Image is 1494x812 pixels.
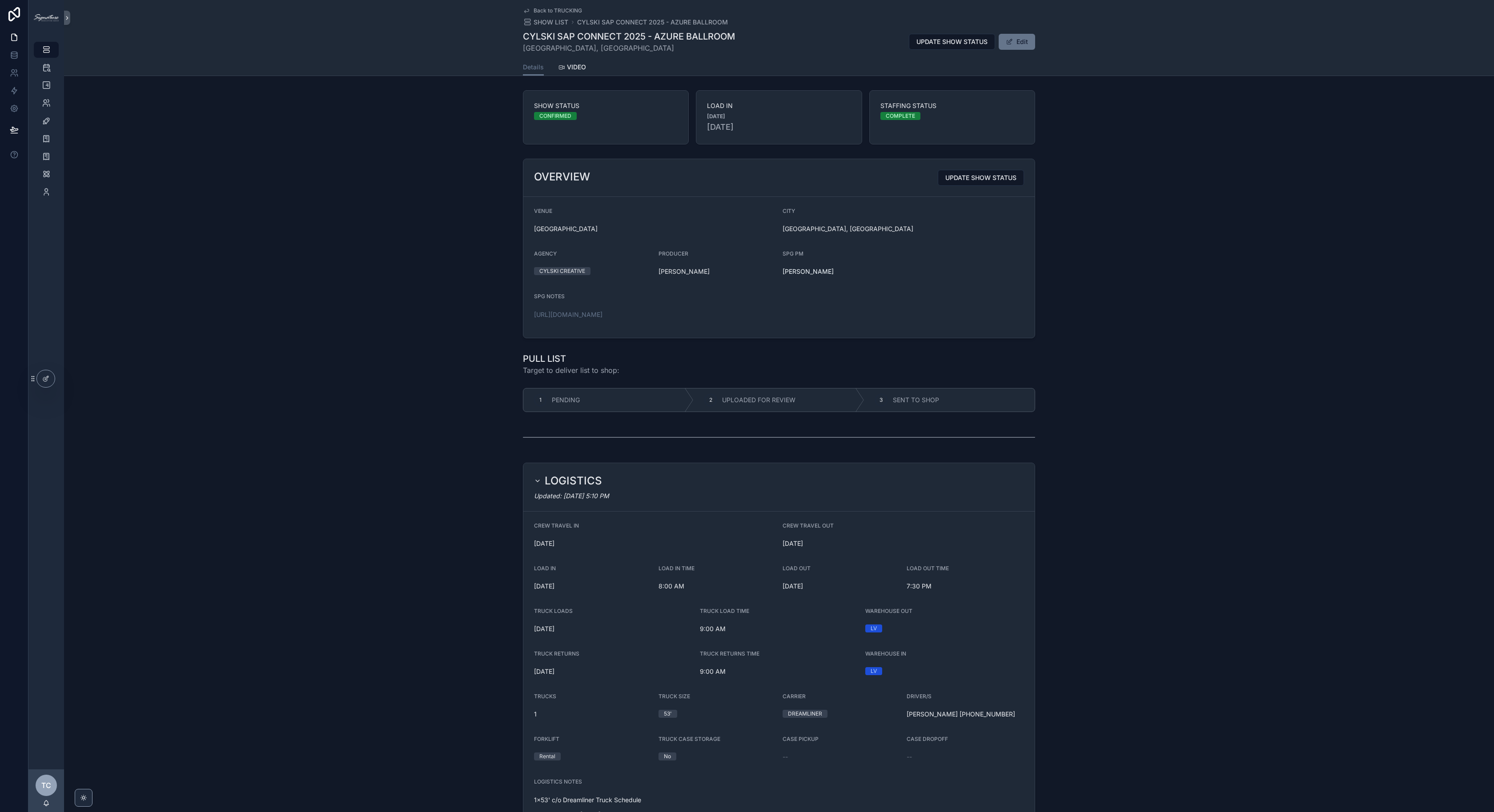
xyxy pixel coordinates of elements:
[664,710,672,718] div: 53'
[664,752,671,760] div: No
[523,18,568,27] a: SHOW LIST
[783,208,795,214] span: CITY
[534,311,602,318] a: [URL][DOMAIN_NAME]
[539,267,585,275] div: CYLSKI CREATIVE
[709,396,712,404] span: 2
[523,63,544,72] span: Details
[28,36,64,212] div: scrollable content
[545,474,602,488] h2: LOGISTICS
[34,14,59,21] img: App logo
[552,396,580,404] span: PENDING
[999,34,1035,50] button: Edit
[659,693,690,700] span: TRUCK SIZE
[539,112,571,120] div: CONFIRMED
[539,396,542,404] span: 1
[783,267,834,276] span: [PERSON_NAME]
[523,59,544,76] a: Details
[534,208,552,214] span: VENUE
[534,778,582,785] span: LOGISTICS NOTES
[907,710,1024,719] span: [PERSON_NAME] [PHONE_NUMBER]
[783,522,834,529] span: CREW TRAVEL OUT
[700,650,759,657] span: TRUCK RETURNS TIME
[907,582,1024,591] span: 7:30 PM
[659,250,688,257] span: PRODUCER
[783,736,819,742] span: CASE PICKUP
[700,624,859,633] span: 9:00 AM
[534,492,609,500] em: Updated: [DATE] 5:10 PM
[534,522,579,529] span: CREW TRAVEL IN
[41,780,51,791] span: TC
[534,170,590,184] h2: OVERVIEW
[700,667,859,676] span: 9:00 AM
[534,795,1024,804] p: 1x53' c/o Dreamliner Truck Schedule
[534,582,651,591] span: [DATE]
[880,396,883,404] span: 3
[886,112,915,120] div: COMPLETE
[534,565,556,572] span: LOAD IN
[907,565,949,572] span: LOAD OUT TIME
[893,396,939,404] span: SENT TO SHOP
[523,30,735,43] h1: CYLSKI SAP CONNECT 2025 - AZURE BALLROOM
[534,667,693,676] span: [DATE]
[534,224,775,233] span: [GEOGRAPHIC_DATA]
[909,34,995,50] button: UPDATE SHOW STATUS
[659,565,695,572] span: LOAD IN TIME
[865,650,906,657] span: WAREHOUSE IN
[534,250,557,257] span: AGENCY
[916,37,988,46] span: UPDATE SHOW STATUS
[783,250,803,257] span: SPG PM
[534,624,693,633] span: [DATE]
[534,608,573,614] span: TRUCK LOADS
[534,7,582,14] span: Back to TRUCKING
[945,173,1016,182] span: UPDATE SHOW STATUS
[523,365,619,376] span: Target to deliver list to shop:
[707,101,851,110] span: LOAD IN
[788,710,822,718] div: DREAMLINER
[577,18,728,27] a: CYLSKI SAP CONNECT 2025 - AZURE BALLROOM
[871,624,877,632] div: LV
[880,101,1024,110] span: STAFFING STATUS
[783,582,900,591] span: [DATE]
[700,608,749,614] span: TRUCK LOAD TIME
[938,170,1024,186] button: UPDATE SHOW STATUS
[534,101,678,110] span: SHOW STATUS
[783,565,811,572] span: LOAD OUT
[783,539,1024,548] span: [DATE]
[722,396,795,404] span: UPLOADED FOR REVIEW
[567,63,586,72] span: VIDEO
[534,18,568,27] span: SHOW LIST
[707,121,851,133] span: [DATE]
[534,293,565,300] span: SPG NOTES
[783,224,1024,233] span: [GEOGRAPHIC_DATA], [GEOGRAPHIC_DATA]
[783,693,806,700] span: CARRIER
[523,43,735,53] span: [GEOGRAPHIC_DATA], [GEOGRAPHIC_DATA]
[534,693,556,700] span: TRUCKS
[865,608,912,614] span: WAREHOUSE OUT
[534,650,579,657] span: TRUCK RETURNS
[534,736,559,742] span: FORKLIFT
[907,752,912,761] span: --
[871,667,877,675] div: LV
[783,752,788,761] span: --
[523,352,619,365] h1: PULL LIST
[534,710,651,719] span: 1
[907,736,948,742] span: CASE DROPOFF
[558,59,586,77] a: VIDEO
[659,736,720,742] span: TRUCK CASE STORAGE
[539,752,555,760] div: Rental
[659,582,776,591] span: 8:00 AM
[707,113,725,120] strong: [DATE]
[907,693,932,700] span: DRIVER/S
[534,539,775,548] span: [DATE]
[523,7,582,14] a: Back to TRUCKING
[659,267,776,276] span: [PERSON_NAME]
